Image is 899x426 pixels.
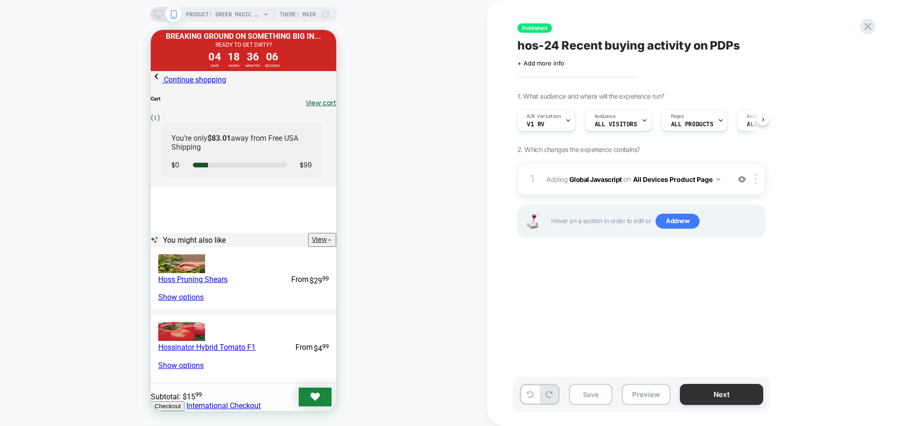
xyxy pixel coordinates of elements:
span: Pages [671,113,684,120]
a: Show options [7,331,53,340]
span: From [140,245,158,255]
span: A/B Variation [527,113,561,120]
div: BREAKING GROUND ON SOMETHING BIG IN... [15,2,170,12]
span: Hover on a section in order to edit or [551,214,760,229]
h4: 06 [115,21,127,33]
span: + Add more info [517,59,564,67]
span: $0 [21,130,29,140]
sup: 99 [171,313,178,320]
strong: $83.01 [57,104,80,113]
button: Save [569,384,612,405]
a: Show options [7,263,53,272]
div: READY TO GET DIRTY? [15,12,170,19]
img: Joystick [523,214,542,229]
span: Published [517,23,552,33]
a: Hoss Pruning Shears [7,245,77,254]
div: Minutes [95,33,109,39]
span: Add new [656,214,700,229]
button: Next [680,384,763,405]
div: View [161,205,176,215]
b: Global Javascript [569,175,622,183]
div: Seconds [114,33,129,39]
img: Hoss Pruning Shears [7,224,54,243]
span: $15 [32,362,51,371]
span: ALL PRODUCTS [671,121,714,128]
h4: 04 [58,21,70,33]
span: You might also like [12,206,75,215]
span: $4 [163,313,178,323]
span: 1. What audience and where will the experience run? [517,92,664,100]
span: $29 [159,245,178,255]
img: down arrow [716,178,720,181]
span: on [623,173,630,185]
p: You’re only away from Free USA Shipping [21,104,161,122]
h4: 18 [77,21,89,33]
img: close [755,174,757,184]
img: crossed eye [738,175,746,183]
a: View cart [155,69,185,78]
div: Days [60,33,68,39]
span: PRODUCT: Green Magic Hybrid Broccoli F1 [186,7,261,22]
span: hos-24 Recent buying activity on PDPs [517,38,740,52]
button: View [157,203,185,217]
a: My Wishlist [148,358,181,376]
span: Audience [595,113,616,120]
a: Hossinator Hybrid Tomato F1 [7,313,105,322]
h4: 36 [96,21,108,33]
span: Adding [546,173,725,186]
span: All Visitors [595,121,637,128]
span: Theme: MAIN [280,7,316,22]
img: Hossinator Hybrid Tomato [7,292,54,311]
a: International Checkout [36,371,110,380]
sup: 99 [171,245,178,252]
span: Continue shopping [13,45,75,54]
button: All Devices Product Page [633,173,720,186]
span: 2. Which changes the experience contains? [517,145,640,153]
span: $99 [149,130,161,140]
div: 1 [528,170,537,188]
span: Devices [747,113,765,120]
span: ALL DEVICES [747,121,786,128]
div: Hours [78,33,88,39]
span: v1 rv [527,121,545,128]
span: From [145,313,162,323]
sup: 99 [44,361,51,368]
button: Preview [622,384,671,405]
span: Checkout [4,373,30,380]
